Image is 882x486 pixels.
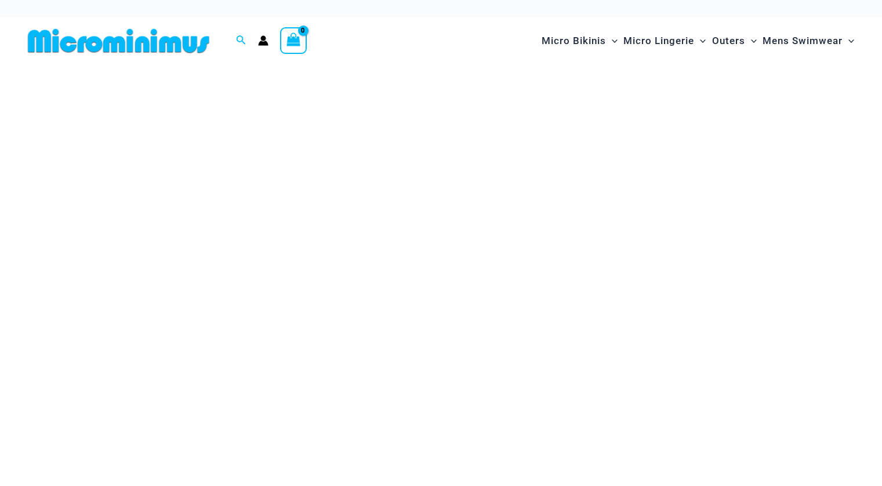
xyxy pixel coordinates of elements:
span: Menu Toggle [694,26,706,56]
a: Account icon link [258,35,268,46]
span: Mens Swimwear [763,26,843,56]
a: Micro BikinisMenu ToggleMenu Toggle [539,23,620,59]
span: Micro Bikinis [542,26,606,56]
span: Outers [712,26,745,56]
a: Mens SwimwearMenu ToggleMenu Toggle [760,23,857,59]
a: View Shopping Cart, empty [280,27,307,54]
span: Menu Toggle [606,26,618,56]
img: MM SHOP LOGO FLAT [23,28,214,54]
span: Micro Lingerie [623,26,694,56]
a: Micro LingerieMenu ToggleMenu Toggle [620,23,709,59]
a: OutersMenu ToggleMenu Toggle [709,23,760,59]
a: Search icon link [236,34,246,48]
nav: Site Navigation [537,21,859,60]
span: Menu Toggle [843,26,854,56]
span: Menu Toggle [745,26,757,56]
